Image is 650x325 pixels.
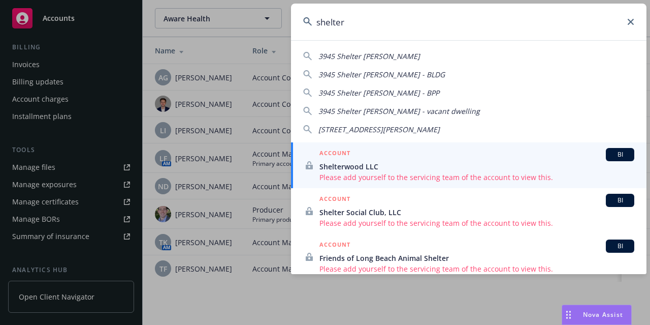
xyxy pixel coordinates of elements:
a: ACCOUNTBIShelterwood LLCPlease add yourself to the servicing team of the account to view this. [291,142,646,188]
h5: ACCOUNT [319,194,350,206]
span: 3945 Shelter [PERSON_NAME] [318,51,420,61]
span: BI [610,196,630,205]
span: BI [610,150,630,159]
a: ACCOUNTBIFriends of Long Beach Animal ShelterPlease add yourself to the servicing team of the acc... [291,234,646,280]
span: Shelterwood LLC [319,161,634,172]
a: ACCOUNTBIShelter Social Club, LLCPlease add yourself to the servicing team of the account to view... [291,188,646,234]
span: Please add yourself to the servicing team of the account to view this. [319,218,634,228]
button: Nova Assist [562,305,632,325]
h5: ACCOUNT [319,148,350,160]
span: 3945 Shelter [PERSON_NAME] - BPP [318,88,439,98]
span: BI [610,242,630,251]
span: Shelter Social Club, LLC [319,207,634,218]
span: 3945 Shelter [PERSON_NAME] - BLDG [318,70,445,79]
input: Search... [291,4,646,40]
span: Please add yourself to the servicing team of the account to view this. [319,172,634,183]
span: Please add yourself to the servicing team of the account to view this. [319,263,634,274]
h5: ACCOUNT [319,240,350,252]
span: [STREET_ADDRESS][PERSON_NAME] [318,125,440,134]
span: Nova Assist [583,310,623,319]
span: Friends of Long Beach Animal Shelter [319,253,634,263]
span: 3945 Shelter [PERSON_NAME] - vacant dwelling [318,106,480,116]
div: Drag to move [562,305,575,324]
